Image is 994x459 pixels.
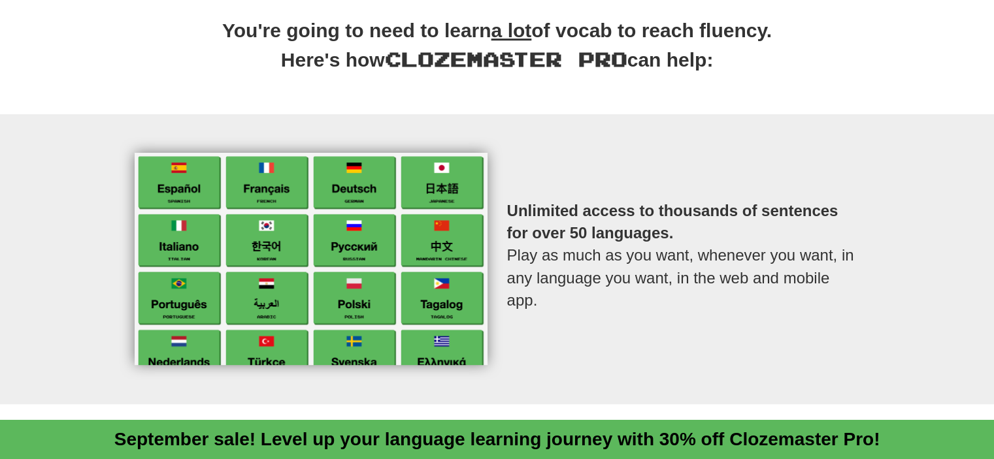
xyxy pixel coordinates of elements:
[507,174,860,338] p: Play as much as you want, whenever you want, in any language you want, in the web and mobile app.
[135,153,488,365] img: languages-list.png
[385,47,627,71] span: Clozemaster Pro
[491,20,532,41] u: a lot
[507,202,838,242] strong: Unlimited access to thousands of sentences for over 50 languages.
[114,429,880,449] a: September sale! Level up your language learning journey with 30% off Clozemaster Pro!
[125,17,870,87] h2: You're going to need to learn of vocab to reach fluency. Here's how can help:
